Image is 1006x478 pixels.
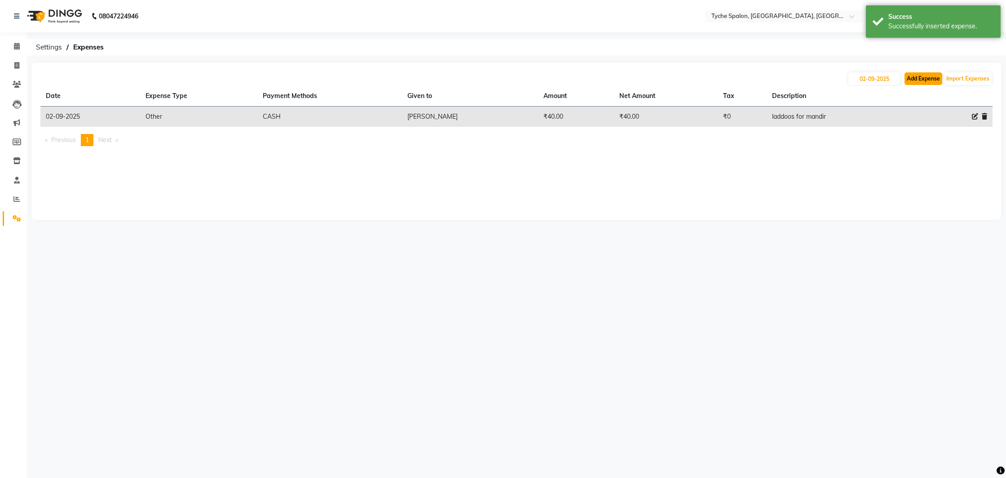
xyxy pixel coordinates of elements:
[51,136,76,144] span: Previous
[257,107,402,127] td: CASH
[538,107,614,127] td: ₹40.00
[23,4,84,29] img: logo
[140,107,257,127] td: Other
[538,86,614,107] th: Amount
[69,39,108,55] span: Expenses
[40,86,140,107] th: Date
[888,22,994,31] div: Successfully inserted expense.
[944,72,992,85] button: Import Expenses
[614,86,718,107] th: Net Amount
[99,4,138,29] b: 08047224946
[40,107,140,127] td: 02-09-2025
[40,134,993,146] nav: Pagination
[402,86,538,107] th: Given to
[848,72,900,85] input: PLACEHOLDER.DATE
[31,39,66,55] span: Settings
[718,86,767,107] th: Tax
[140,86,257,107] th: Expense Type
[767,86,910,107] th: Description
[98,136,112,144] span: Next
[402,107,538,127] td: [PERSON_NAME]
[257,86,402,107] th: Payment Methods
[888,12,994,22] div: Success
[718,107,767,127] td: ₹0
[614,107,718,127] td: ₹40.00
[85,136,89,144] span: 1
[905,72,942,85] button: Add Expense
[767,107,910,127] td: laddoos for mandir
